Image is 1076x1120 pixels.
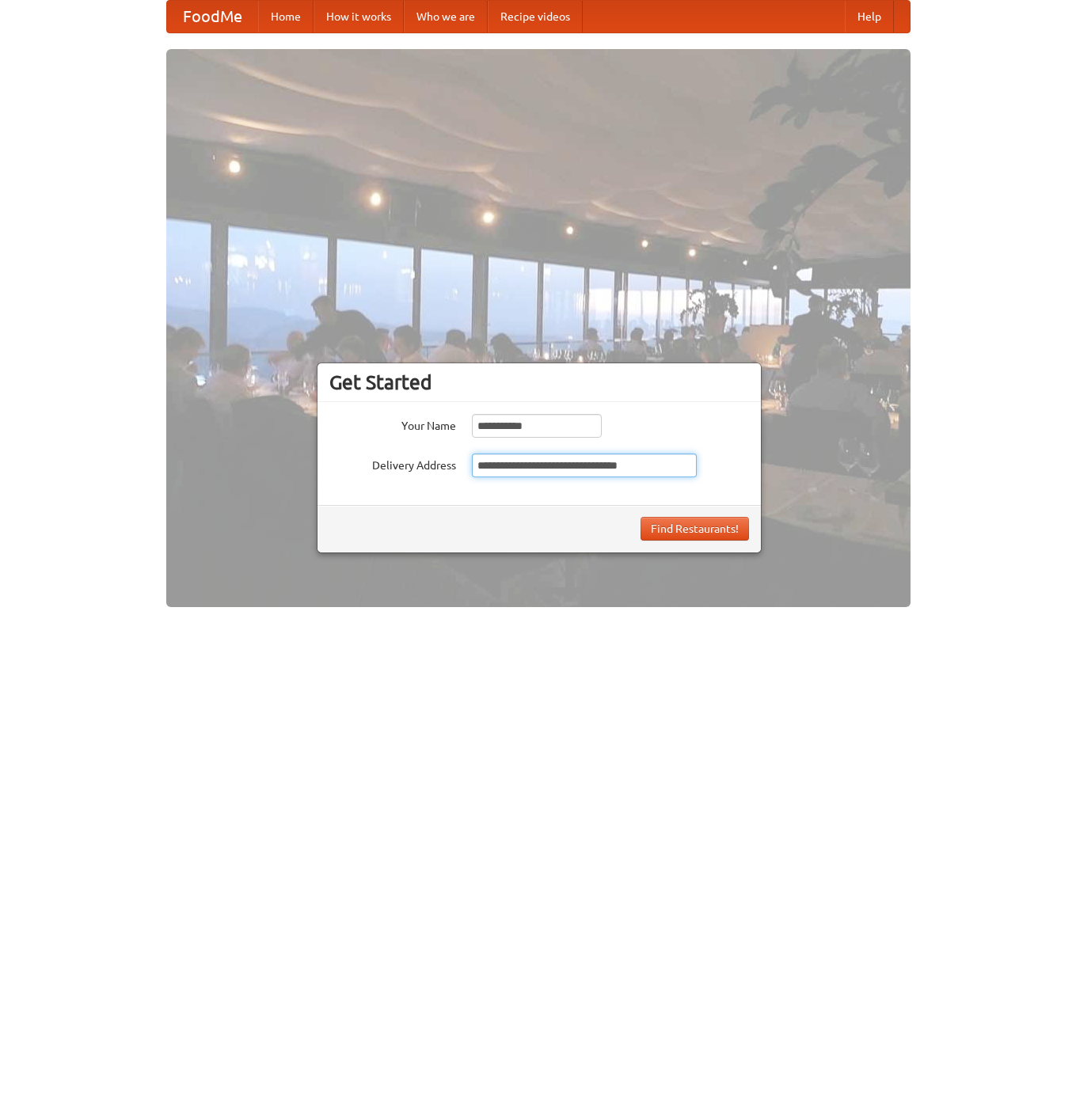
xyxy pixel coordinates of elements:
label: Delivery Address [329,454,456,473]
a: FoodMe [167,1,258,32]
a: How it works [314,1,404,32]
a: Home [258,1,314,32]
label: Your Name [329,414,456,434]
a: Who we are [404,1,488,32]
h3: Get Started [329,370,749,394]
button: Find Restaurants! [641,517,749,541]
a: Help [845,1,894,32]
a: Recipe videos [488,1,583,32]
